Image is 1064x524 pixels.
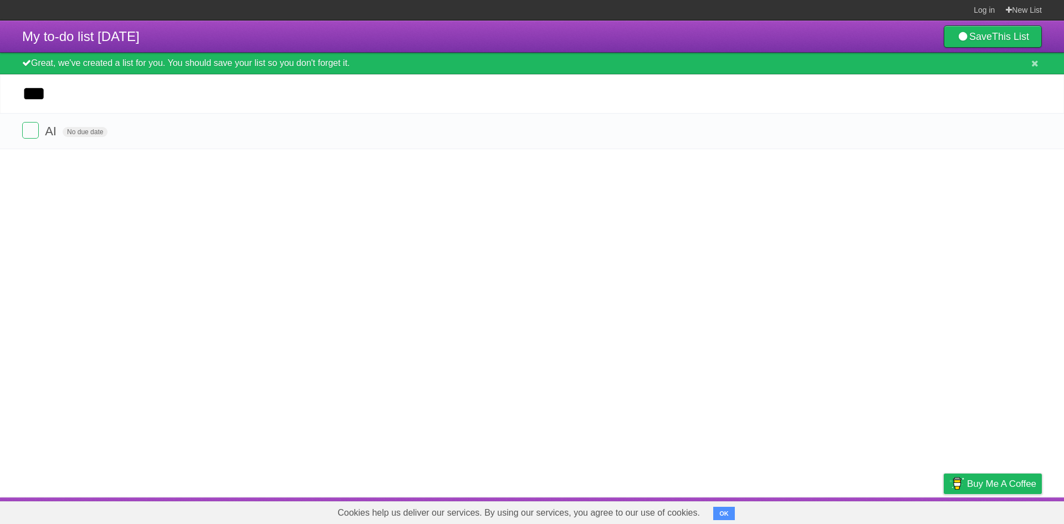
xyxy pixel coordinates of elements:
[892,500,916,521] a: Terms
[944,474,1042,494] a: Buy me a coffee
[45,124,59,138] span: AI
[967,474,1036,494] span: Buy me a coffee
[326,502,711,524] span: Cookies help us deliver our services. By using our services, you agree to our use of cookies.
[22,122,39,139] label: Done
[833,500,878,521] a: Developers
[63,127,108,137] span: No due date
[944,26,1042,48] a: SaveThis List
[949,474,964,493] img: Buy me a coffee
[992,31,1029,42] b: This List
[22,29,140,44] span: My to-do list [DATE]
[929,500,958,521] a: Privacy
[713,507,735,520] button: OK
[796,500,820,521] a: About
[972,500,1042,521] a: Suggest a feature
